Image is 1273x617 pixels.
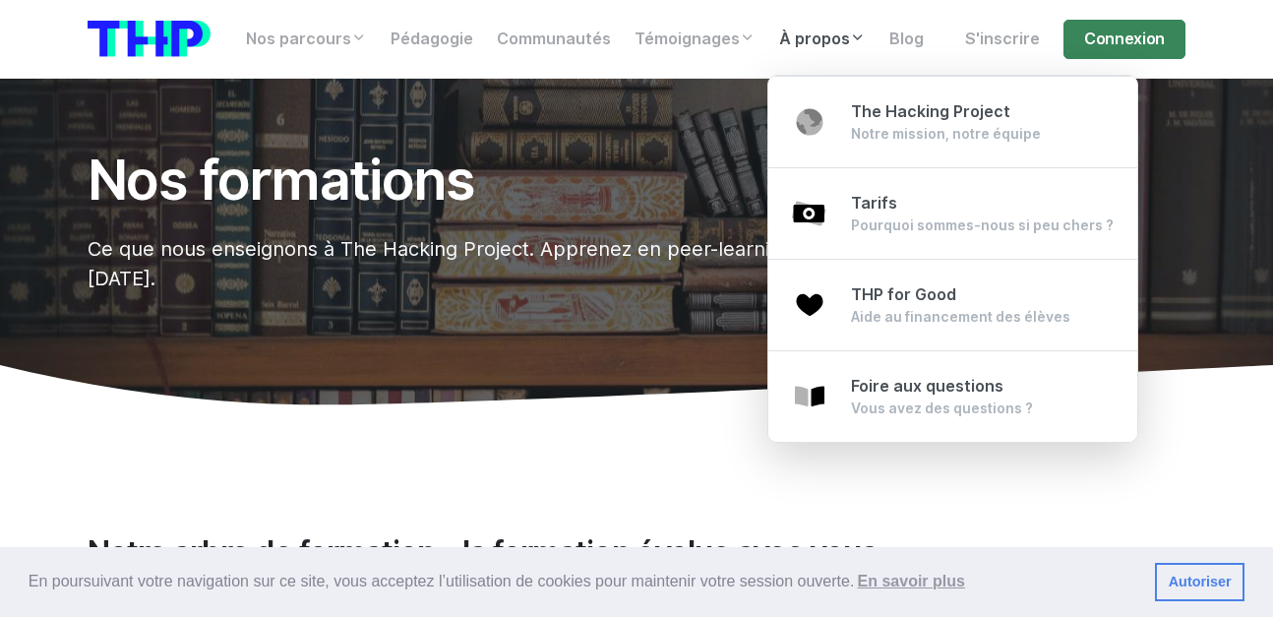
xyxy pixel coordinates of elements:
img: earth-532ca4cfcc951ee1ed9d08868e369144.svg [792,104,827,140]
div: Aide au financement des élèves [851,307,1070,327]
a: Connexion [1063,20,1185,59]
div: Vous avez des questions ? [851,399,1033,418]
div: Notre mission, notre équipe [851,124,1041,144]
span: The Hacking Project [851,102,1010,121]
img: book-open-effebd538656b14b08b143ef14f57c46.svg [792,379,827,414]
a: Blog [878,20,936,59]
span: En poursuivant votre navigation sur ce site, vous acceptez l’utilisation de cookies pour mainteni... [29,567,1139,596]
a: Témoignages [623,20,767,59]
h2: Notre arbre de formation - la formation évolue avec vous [88,534,1185,572]
a: Communautés [485,20,623,59]
a: Foire aux questions Vous avez des questions ? [768,350,1137,442]
a: The Hacking Project Notre mission, notre équipe [768,76,1137,168]
h1: Nos formations [88,150,999,211]
a: S'inscrire [953,20,1052,59]
a: THP for Good Aide au financement des élèves [768,259,1137,351]
img: heart-3dc04c8027ce09cac19c043a17b15ac7.svg [792,287,827,323]
a: À propos [767,20,878,59]
a: learn more about cookies [854,567,968,596]
a: Pédagogie [379,20,485,59]
span: Foire aux questions [851,377,1003,396]
p: Ce que nous enseignons à The Hacking Project. Apprenez en peer-learning les compétences de [DATE]. [88,234,999,293]
img: logo [88,21,211,57]
img: money-9ea4723cc1eb9d308b63524c92a724aa.svg [792,196,827,231]
span: THP for Good [851,285,956,304]
div: Pourquoi sommes-nous si peu chers ? [851,216,1114,235]
a: Tarifs Pourquoi sommes-nous si peu chers ? [768,167,1137,260]
a: Nos parcours [234,20,379,59]
a: dismiss cookie message [1155,563,1244,602]
span: Tarifs [851,194,897,213]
